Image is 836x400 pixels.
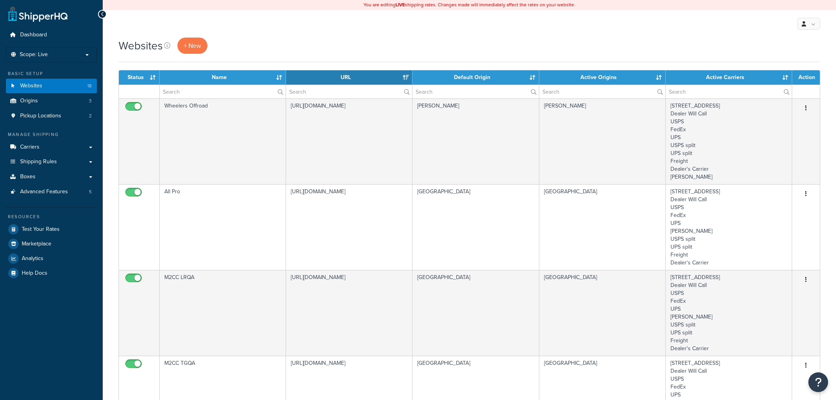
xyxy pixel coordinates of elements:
[20,83,42,89] span: Websites
[6,70,97,77] div: Basic Setup
[6,109,97,123] a: Pickup Locations 2
[6,155,97,169] a: Shipping Rules
[6,213,97,220] div: Resources
[286,85,412,98] input: Search
[666,98,792,184] td: [STREET_ADDRESS] Dealer Will Call USPS FedEx UPS USPS split UPS split Freight Dealer's Carrier [P...
[22,241,51,247] span: Marketplace
[412,270,539,356] td: [GEOGRAPHIC_DATA]
[6,109,97,123] li: Pickup Locations
[20,51,48,58] span: Scope: Live
[412,85,539,98] input: Search
[286,270,412,356] td: [URL][DOMAIN_NAME]
[395,1,405,8] b: LIVE
[286,70,412,85] th: URL: activate to sort column ascending
[286,98,412,184] td: [URL][DOMAIN_NAME]
[89,113,92,119] span: 2
[6,79,97,93] li: Websites
[160,270,286,356] td: M2CC LRQA
[6,237,97,251] a: Marketplace
[6,140,97,155] a: Carriers
[412,98,539,184] td: [PERSON_NAME]
[6,185,97,199] a: Advanced Features 5
[6,185,97,199] li: Advanced Features
[6,266,97,280] a: Help Docs
[8,6,68,22] a: ShipperHQ Home
[20,144,40,151] span: Carriers
[666,85,792,98] input: Search
[89,98,92,104] span: 3
[539,85,665,98] input: Search
[20,174,36,180] span: Boxes
[792,70,820,85] th: Action
[20,158,57,165] span: Shipping Rules
[808,372,828,392] button: Open Resource Center
[160,85,286,98] input: Search
[20,32,47,38] span: Dashboard
[20,189,68,195] span: Advanced Features
[539,70,666,85] th: Active Origins: activate to sort column ascending
[412,70,539,85] th: Default Origin: activate to sort column ascending
[119,70,160,85] th: Status: activate to sort column ascending
[6,79,97,93] a: Websites 18
[160,70,286,85] th: Name: activate to sort column ascending
[6,94,97,108] a: Origins 3
[6,251,97,266] a: Analytics
[87,83,92,89] span: 18
[6,222,97,236] a: Test Your Rates
[6,94,97,108] li: Origins
[666,270,792,356] td: [STREET_ADDRESS] Dealer Will Call USPS FedEx UPS [PERSON_NAME] USPS split UPS split Freight Deale...
[22,255,43,262] span: Analytics
[22,226,60,233] span: Test Your Rates
[177,38,207,54] a: + New
[539,98,666,184] td: [PERSON_NAME]
[412,184,539,270] td: [GEOGRAPHIC_DATA]
[6,170,97,184] a: Boxes
[119,38,163,53] h1: Websites
[184,41,201,50] span: + New
[286,184,412,270] td: [URL][DOMAIN_NAME]
[666,70,792,85] th: Active Carriers: activate to sort column ascending
[160,98,286,184] td: Wheelers Offroad
[89,189,92,195] span: 5
[666,184,792,270] td: [STREET_ADDRESS] Dealer Will Call USPS FedEx UPS [PERSON_NAME] USPS split UPS split Freight Deale...
[22,270,47,277] span: Help Docs
[20,98,38,104] span: Origins
[539,184,666,270] td: [GEOGRAPHIC_DATA]
[20,113,61,119] span: Pickup Locations
[160,184,286,270] td: All Pro
[6,28,97,42] a: Dashboard
[6,131,97,138] div: Manage Shipping
[539,270,666,356] td: [GEOGRAPHIC_DATA]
